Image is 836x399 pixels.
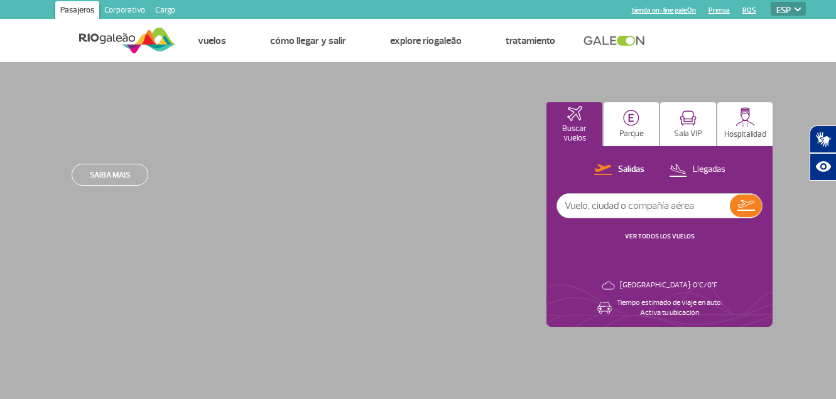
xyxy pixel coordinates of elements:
[150,1,180,21] a: Cargo
[724,130,766,139] p: Hospitalidad
[99,1,150,21] a: Corporativo
[717,102,773,146] button: Hospitalidad
[553,124,596,143] p: Buscar vuelos
[660,102,716,146] button: Sala VIP
[693,164,725,176] p: Llegadas
[198,35,226,47] a: Vuelos
[620,280,717,290] p: [GEOGRAPHIC_DATA]: 0°C/0°F
[604,102,660,146] button: Parque
[590,162,648,178] button: Salidas
[617,298,722,318] p: Tiempo estimado de viaje en auto: Activa tu ubicación
[674,129,702,139] p: Sala VIP
[742,6,756,14] a: RQS
[621,231,698,242] button: VER TODOS LOS VUELOS
[618,164,644,176] p: Salidas
[665,162,729,178] button: Llegadas
[625,232,695,240] a: VER TODOS LOS VUELOS
[390,35,462,47] a: Explore RIOgaleão
[506,35,555,47] a: Tratamiento
[623,110,639,126] img: carParkingHome.svg
[708,6,730,14] a: Prensa
[55,1,99,21] a: Pasajeros
[810,125,836,181] div: Plugin de acessibilidade da Hand Talk.
[632,6,696,14] a: tienda on-line galeOn
[270,35,346,47] a: Cómo llegar y salir
[557,194,730,218] input: Vuelo, ciudad o compañía aérea
[619,129,644,139] p: Parque
[680,110,697,126] img: vipRoom.svg
[810,125,836,153] button: Abrir tradutor de língua de sinais.
[72,164,148,186] a: Saiba mais
[810,153,836,181] button: Abrir recursos assistivos.
[546,102,602,146] button: Buscar vuelos
[736,107,755,127] img: hospitality.svg
[567,106,582,121] img: airplaneHomeActive.svg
